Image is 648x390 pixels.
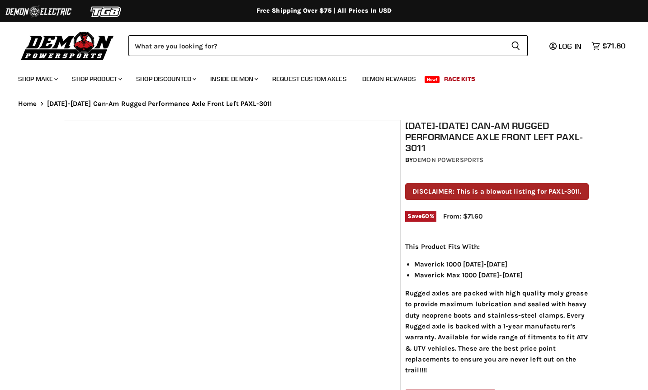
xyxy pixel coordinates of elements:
span: 60 [421,213,429,219]
span: New! [425,76,440,83]
form: Product [128,35,528,56]
a: Request Custom Axles [265,70,354,88]
button: Search [504,35,528,56]
a: Shop Product [65,70,128,88]
a: Home [18,100,37,108]
a: Log in [545,42,587,50]
li: Maverick Max 1000 [DATE]-[DATE] [414,270,589,281]
a: Race Kits [437,70,482,88]
span: Log in [558,42,582,51]
input: Search [128,35,504,56]
img: Demon Electric Logo 2 [5,3,72,20]
img: TGB Logo 2 [72,3,140,20]
div: by [405,155,589,165]
span: $71.60 [602,42,625,50]
span: From: $71.60 [443,212,482,220]
a: Shop Make [11,70,63,88]
li: Maverick 1000 [DATE]-[DATE] [414,259,589,270]
a: $71.60 [587,39,630,52]
span: Save % [405,211,436,221]
a: Shop Discounted [129,70,202,88]
span: [DATE]-[DATE] Can-Am Rugged Performance Axle Front Left PAXL-3011 [47,100,272,108]
p: DISCLAIMER: This is a blowout listing for PAXL-3011. [405,183,589,200]
img: Demon Powersports [18,29,117,62]
div: Rugged axles are packed with high quality moly grease to provide maximum lubrication and sealed w... [405,241,589,376]
a: Demon Powersports [413,156,483,164]
h1: [DATE]-[DATE] Can-Am Rugged Performance Axle Front Left PAXL-3011 [405,120,589,153]
a: Inside Demon [203,70,264,88]
p: This Product Fits With: [405,241,589,252]
ul: Main menu [11,66,623,88]
a: Demon Rewards [355,70,423,88]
